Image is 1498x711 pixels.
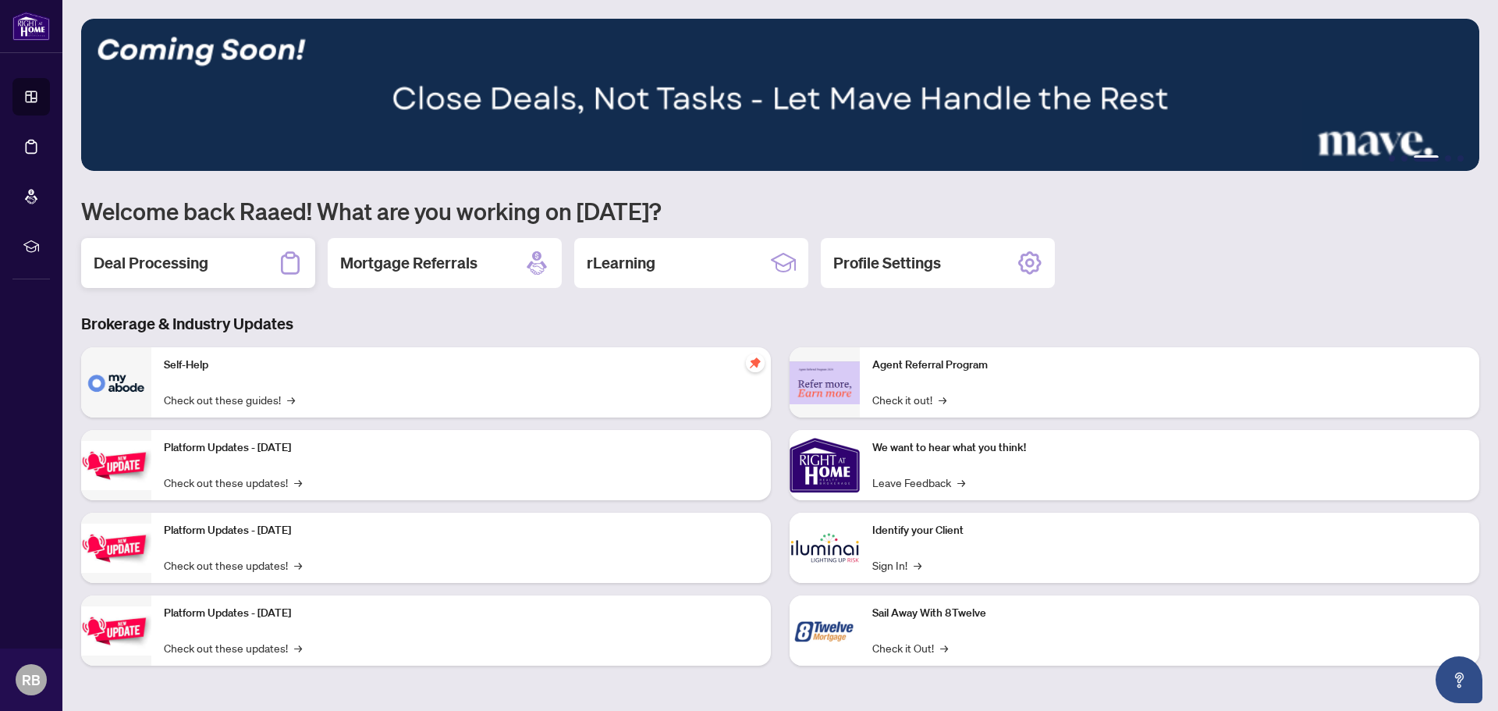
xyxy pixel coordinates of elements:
p: Platform Updates - [DATE] [164,439,758,457]
a: Check out these updates!→ [164,474,302,491]
span: → [957,474,965,491]
button: 1 [1389,155,1395,162]
p: Agent Referral Program [872,357,1467,374]
h2: Deal Processing [94,252,208,274]
span: → [294,639,302,656]
img: Platform Updates - July 8, 2025 [81,524,151,573]
p: We want to hear what you think! [872,439,1467,457]
span: RB [22,669,41,691]
img: Platform Updates - June 23, 2025 [81,606,151,656]
img: Agent Referral Program [790,361,860,404]
a: Check it Out!→ [872,639,948,656]
button: 2 [1401,155,1407,162]
h2: Mortgage Referrals [340,252,477,274]
h2: Profile Settings [833,252,941,274]
p: Platform Updates - [DATE] [164,522,758,539]
p: Identify your Client [872,522,1467,539]
img: Slide 2 [81,19,1479,171]
h1: Welcome back Raaed! What are you working on [DATE]? [81,196,1479,226]
img: We want to hear what you think! [790,430,860,500]
h2: rLearning [587,252,655,274]
span: → [287,391,295,408]
a: Leave Feedback→ [872,474,965,491]
p: Platform Updates - [DATE] [164,605,758,622]
a: Sign In!→ [872,556,921,574]
a: Check out these updates!→ [164,556,302,574]
button: Open asap [1436,656,1482,703]
img: Sail Away With 8Twelve [790,595,860,666]
button: 5 [1457,155,1464,162]
h3: Brokerage & Industry Updates [81,313,1479,335]
span: → [294,556,302,574]
img: Self-Help [81,347,151,418]
button: 4 [1445,155,1451,162]
span: → [940,639,948,656]
img: Identify your Client [790,513,860,583]
p: Sail Away With 8Twelve [872,605,1467,622]
span: → [939,391,946,408]
button: 3 [1414,155,1439,162]
span: pushpin [746,354,765,372]
span: → [294,474,302,491]
a: Check it out!→ [872,391,946,408]
a: Check out these updates!→ [164,639,302,656]
p: Self-Help [164,357,758,374]
span: → [914,556,921,574]
img: Platform Updates - July 21, 2025 [81,441,151,490]
img: logo [12,12,50,41]
a: Check out these guides!→ [164,391,295,408]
